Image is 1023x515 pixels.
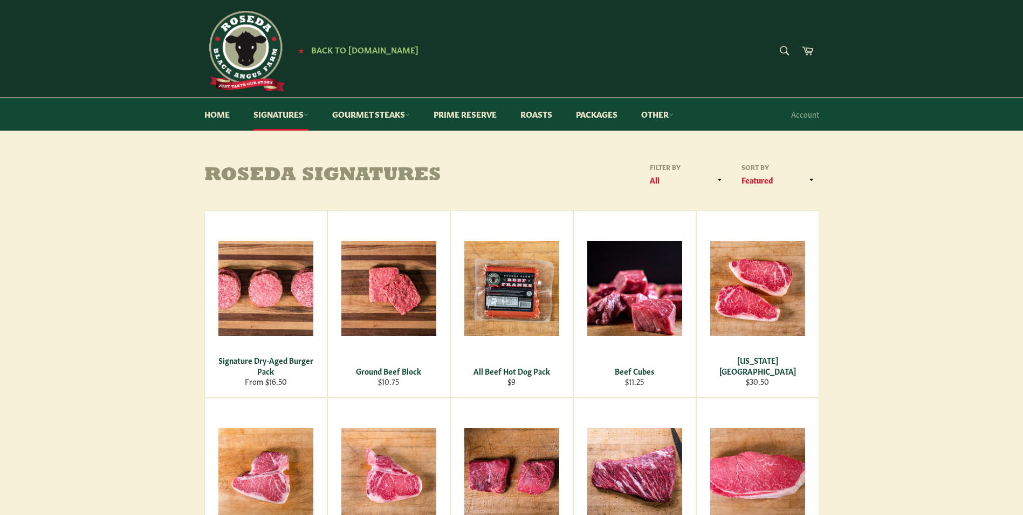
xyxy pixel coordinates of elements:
[211,376,320,387] div: From $16.50
[587,241,682,336] img: Beef Cubes
[204,211,327,398] a: Signature Dry-Aged Burger Pack Signature Dry-Aged Burger Pack From $16.50
[293,46,418,55] a: ★ Back to [DOMAIN_NAME]
[573,211,696,398] a: Beef Cubes Beef Cubes $11.25
[218,241,313,336] img: Signature Dry-Aged Burger Pack
[298,46,304,55] span: ★
[710,241,805,336] img: New York Strip
[786,98,825,130] a: Account
[204,165,512,187] h1: Roseda Signatures
[630,98,684,131] a: Other
[450,211,573,398] a: All Beef Hot Dog Pack All Beef Hot Dog Pack $9
[457,376,566,387] div: $9
[510,98,563,131] a: Roasts
[703,376,812,387] div: $30.50
[457,366,566,376] div: All Beef Hot Dog Pack
[341,241,436,336] img: Ground Beef Block
[311,44,418,55] span: Back to [DOMAIN_NAME]
[334,366,443,376] div: Ground Beef Block
[696,211,819,398] a: New York Strip [US_STATE][GEOGRAPHIC_DATA] $30.50
[580,376,689,387] div: $11.25
[647,162,727,172] label: Filter by
[321,98,421,131] a: Gourmet Steaks
[204,11,285,92] img: Roseda Beef
[327,211,450,398] a: Ground Beef Block Ground Beef Block $10.75
[211,355,320,376] div: Signature Dry-Aged Burger Pack
[565,98,628,131] a: Packages
[738,162,819,172] label: Sort by
[243,98,319,131] a: Signatures
[703,355,812,376] div: [US_STATE][GEOGRAPHIC_DATA]
[334,376,443,387] div: $10.75
[464,241,559,336] img: All Beef Hot Dog Pack
[423,98,507,131] a: Prime Reserve
[580,366,689,376] div: Beef Cubes
[194,98,241,131] a: Home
